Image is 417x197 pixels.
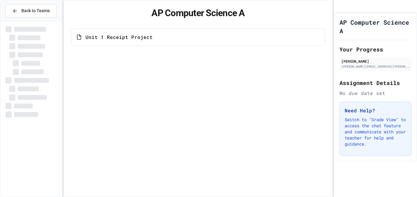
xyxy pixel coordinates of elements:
[71,28,325,46] a: Unit 1 Receipt Project
[339,79,412,87] h2: Assignment Details
[339,45,412,54] h2: Your Progress
[345,107,406,114] h3: Need Help?
[85,33,153,41] span: Unit 1 Receipt Project
[21,8,50,14] span: Back to Teams
[5,4,57,17] button: Back to Teams
[345,117,406,147] p: Switch to "Grade View" to access the chat feature and communicate with your teacher for help and ...
[339,90,412,97] div: No due date set
[341,64,410,69] div: [PERSON_NAME][EMAIL_ADDRESS][PERSON_NAME][DOMAIN_NAME]
[341,58,410,64] div: [PERSON_NAME]
[339,18,412,35] h1: AP Computer Science A
[71,8,325,19] h1: AP Computer Science A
